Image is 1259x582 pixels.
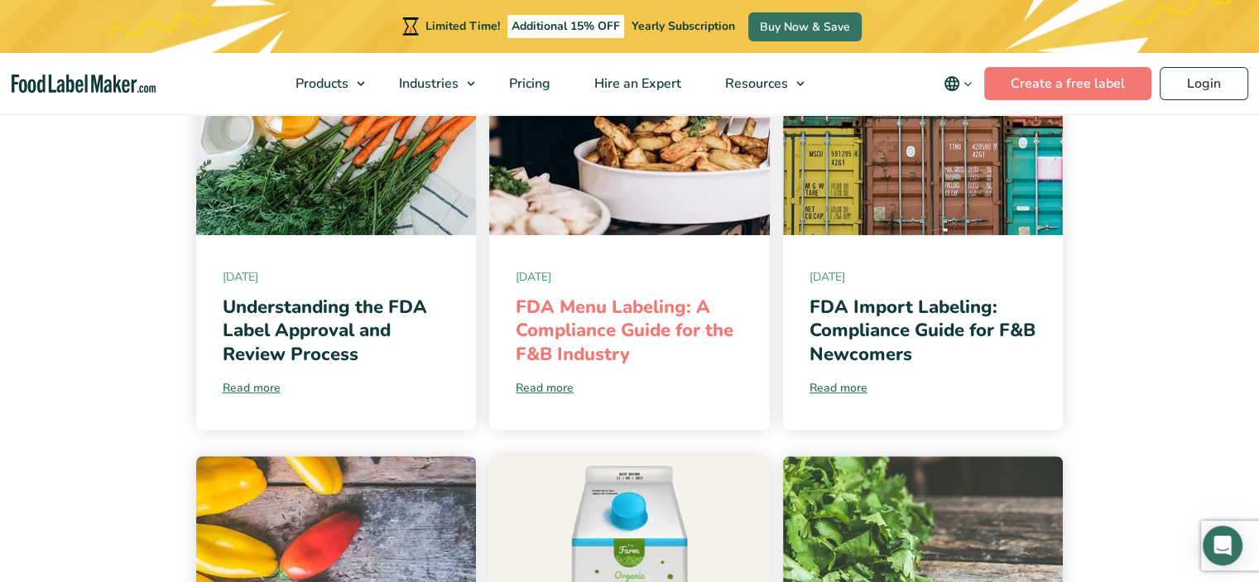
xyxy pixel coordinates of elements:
[507,15,624,38] span: Additional 15% OFF
[573,53,699,114] a: Hire an Expert
[632,18,735,34] span: Yearly Subscription
[810,295,1036,367] a: FDA Import Labeling: Compliance Guide for F&B Newcomers
[1160,67,1248,100] a: Login
[223,268,450,286] span: [DATE]
[810,268,1037,286] span: [DATE]
[516,295,733,367] a: FDA Menu Labeling: A Compliance Guide for the F&B Industry
[504,75,552,93] span: Pricing
[223,379,450,397] a: Read more
[394,75,460,93] span: Industries
[1203,526,1242,565] div: Open Intercom Messenger
[704,53,813,114] a: Resources
[984,67,1151,100] a: Create a free label
[748,12,862,41] a: Buy Now & Save
[516,379,743,397] a: Read more
[488,53,569,114] a: Pricing
[720,75,790,93] span: Resources
[589,75,683,93] span: Hire an Expert
[274,53,373,114] a: Products
[377,53,483,114] a: Industries
[425,18,500,34] span: Limited Time!
[810,379,1037,397] a: Read more
[516,268,743,286] span: [DATE]
[223,295,427,367] a: Understanding the FDA Label Approval and Review Process
[291,75,350,93] span: Products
